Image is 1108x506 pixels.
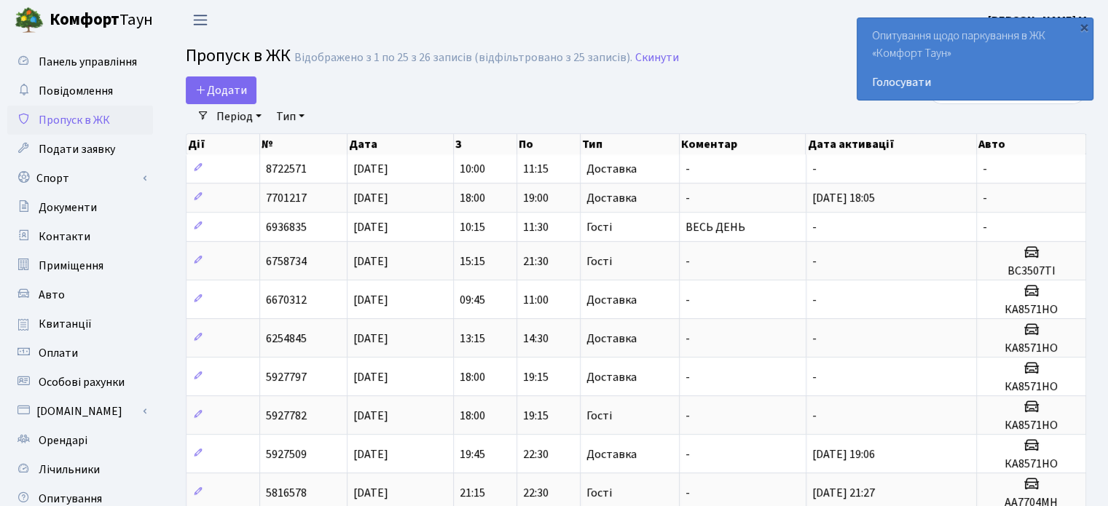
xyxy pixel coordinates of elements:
[266,408,307,424] span: 5927782
[523,161,549,177] span: 11:15
[7,222,153,251] a: Контакти
[39,199,97,216] span: Документи
[523,292,549,308] span: 11:00
[266,446,307,462] span: 5927509
[586,448,637,460] span: Доставка
[50,8,153,33] span: Таун
[517,134,581,154] th: По
[983,303,1080,317] h5: КА8571НО
[7,193,153,222] a: Документи
[685,219,745,235] span: ВЕСЬ ДЕНЬ
[812,292,817,308] span: -
[460,485,485,501] span: 21:15
[266,292,307,308] span: 6670312
[353,331,388,347] span: [DATE]
[983,161,987,177] span: -
[812,485,875,501] span: [DATE] 21:27
[685,446,690,462] span: -
[523,190,549,206] span: 19:00
[460,408,485,424] span: 18:00
[39,316,92,332] span: Квитанції
[872,74,1078,91] a: Голосувати
[983,264,1080,278] h5: ВС3507ТІ
[7,76,153,106] a: Повідомлення
[353,369,388,385] span: [DATE]
[586,256,612,267] span: Гості
[39,229,90,245] span: Контакти
[195,82,247,98] span: Додати
[39,258,103,274] span: Приміщення
[353,292,388,308] span: [DATE]
[685,408,690,424] span: -
[353,446,388,462] span: [DATE]
[39,462,100,478] span: Лічильники
[523,446,549,462] span: 22:30
[977,134,1086,154] th: Авто
[266,331,307,347] span: 6254845
[266,253,307,269] span: 6758734
[523,219,549,235] span: 11:30
[50,8,119,31] b: Комфорт
[812,161,817,177] span: -
[523,331,549,347] span: 14:30
[586,371,637,383] span: Доставка
[586,410,612,422] span: Гості
[260,134,347,154] th: №
[983,457,1080,471] h5: КА8571НО
[353,408,388,424] span: [DATE]
[270,104,310,129] a: Тип
[460,331,485,347] span: 13:15
[7,397,153,426] a: [DOMAIN_NAME]
[266,369,307,385] span: 5927797
[806,134,976,154] th: Дата активації
[586,294,637,306] span: Доставка
[586,487,612,499] span: Гості
[39,432,87,448] span: Орендарі
[266,190,307,206] span: 7701217
[812,253,817,269] span: -
[685,331,690,347] span: -
[7,309,153,339] a: Квитанції
[1077,20,1091,34] div: ×
[460,190,485,206] span: 18:00
[7,426,153,455] a: Орендарі
[39,141,115,157] span: Подати заявку
[460,446,485,462] span: 19:45
[39,345,78,361] span: Оплати
[186,43,291,68] span: Пропуск в ЖК
[353,161,388,177] span: [DATE]
[586,192,637,204] span: Доставка
[685,485,690,501] span: -
[635,51,679,65] a: Скинути
[454,134,517,154] th: З
[523,408,549,424] span: 19:15
[812,190,875,206] span: [DATE] 18:05
[983,380,1080,394] h5: КА8571НО
[182,8,219,32] button: Переключити навігацію
[39,287,65,303] span: Авто
[983,190,987,206] span: -
[983,419,1080,432] h5: КА8571НО
[685,253,690,269] span: -
[186,76,256,104] a: Додати
[988,12,1091,29] a: [PERSON_NAME] М.
[812,331,817,347] span: -
[39,112,110,128] span: Пропуск в ЖК
[353,253,388,269] span: [DATE]
[983,341,1080,355] h5: КА8571НО
[685,190,690,206] span: -
[266,219,307,235] span: 6936835
[39,83,113,99] span: Повідомлення
[983,219,987,235] span: -
[353,190,388,206] span: [DATE]
[460,219,485,235] span: 10:15
[460,369,485,385] span: 18:00
[7,135,153,164] a: Подати заявку
[812,408,817,424] span: -
[857,18,1093,100] div: Опитування щодо паркування в ЖК «Комфорт Таун»
[7,251,153,280] a: Приміщення
[7,47,153,76] a: Панель управління
[7,339,153,368] a: Оплати
[266,485,307,501] span: 5816578
[39,54,137,70] span: Панель управління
